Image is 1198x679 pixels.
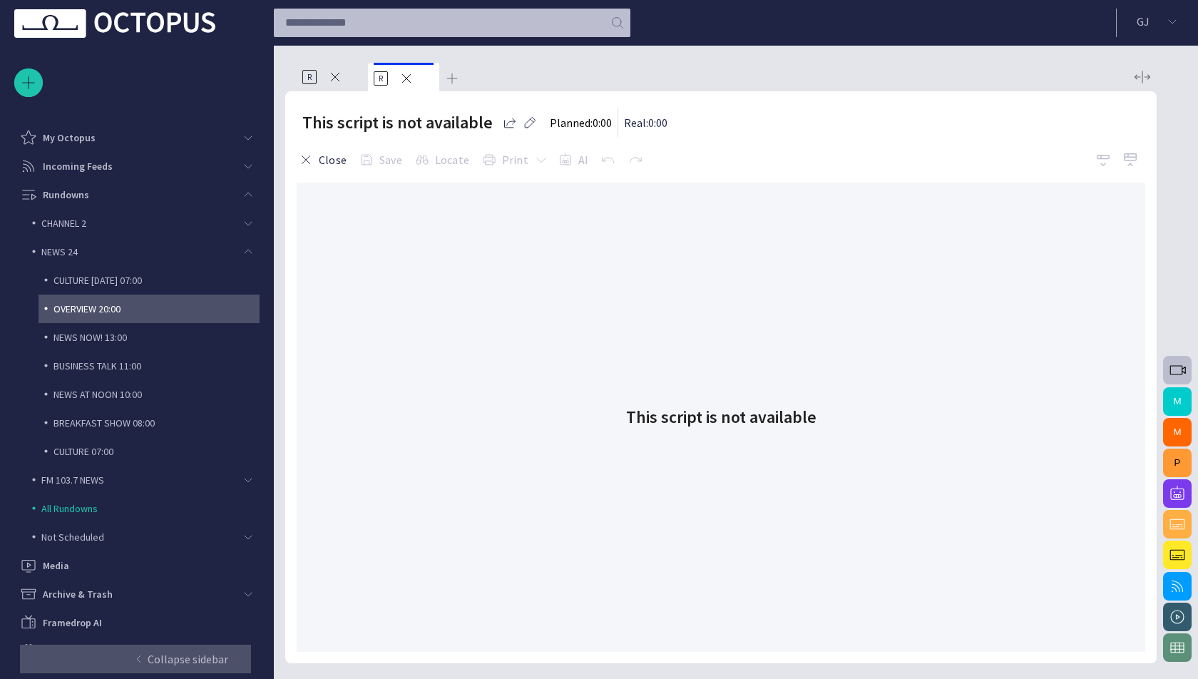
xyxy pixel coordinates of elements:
[550,114,612,131] p: Planned: 0:00
[43,616,102,630] p: Framedrop AI
[53,444,260,459] p: CULTURE 07:00
[41,501,260,516] p: All Rundowns
[145,650,237,668] p: Collapse sidebar
[20,645,251,673] button: Collapse sidebar
[626,407,816,427] h2: This script is not available
[53,359,260,373] p: BUSINESS TALK 11:00
[1163,387,1192,416] button: M
[41,473,245,487] p: FM 103.7 NEWS
[43,587,113,601] p: Archive & Trash
[43,644,71,658] p: Admin
[39,266,260,295] div: CULTURE [DATE] 07:00
[302,111,493,134] h2: This script is not available
[1163,449,1192,477] button: P
[297,147,352,173] button: Close
[39,409,260,437] div: BREAKFAST SHOW 08:00
[39,323,260,352] div: NEWS NOW! 13:00
[53,387,260,402] p: NEWS AT NOON 10:00
[14,123,260,645] ul: main menu
[39,352,260,380] div: BUSINESS TALK 11:00
[43,159,113,173] p: Incoming Feeds
[43,131,96,145] p: My Octopus
[368,63,439,91] div: R
[14,9,215,38] img: Octopus News Room
[53,330,260,344] p: NEWS NOW! 13:00
[39,380,260,409] div: NEWS AT NOON 10:00
[624,114,667,131] p: Real: 0:00
[41,216,245,230] p: CHANNEL 2
[1125,9,1189,34] button: GJ
[39,295,260,323] div: OVERVIEW 20:00
[297,63,368,91] div: R
[41,245,245,259] p: NEWS 24
[43,558,69,573] p: Media
[41,530,245,544] p: Not Scheduled
[53,302,260,316] p: OVERVIEW 20:00
[374,71,388,86] p: R
[302,70,317,84] p: R
[53,273,260,287] p: CULTURE [DATE] 07:00
[1137,13,1150,30] p: G J
[39,437,260,466] div: CULTURE 07:00
[53,416,260,430] p: BREAKFAST SHOW 08:00
[1163,418,1192,446] button: M
[43,188,89,202] p: Rundowns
